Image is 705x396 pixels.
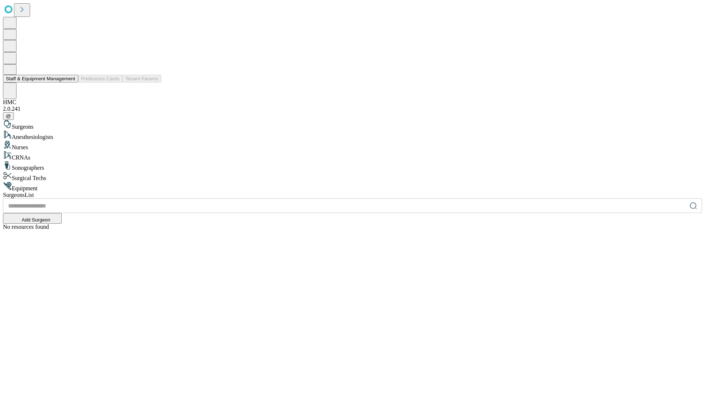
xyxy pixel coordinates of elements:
[3,120,702,130] div: Surgeons
[3,213,62,224] button: Add Surgeon
[3,130,702,140] div: Anesthesiologists
[6,113,11,119] span: @
[3,99,702,106] div: HMC
[3,192,702,198] div: Surgeons List
[3,112,14,120] button: @
[3,75,78,82] button: Staff & Equipment Management
[3,224,702,230] div: No resources found
[122,75,161,82] button: Tenant Params
[3,171,702,181] div: Surgical Techs
[3,140,702,151] div: Nurses
[3,161,702,171] div: Sonographers
[3,181,702,192] div: Equipment
[3,106,702,112] div: 2.0.241
[78,75,122,82] button: Preference Cards
[22,217,50,223] span: Add Surgeon
[3,151,702,161] div: CRNAs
